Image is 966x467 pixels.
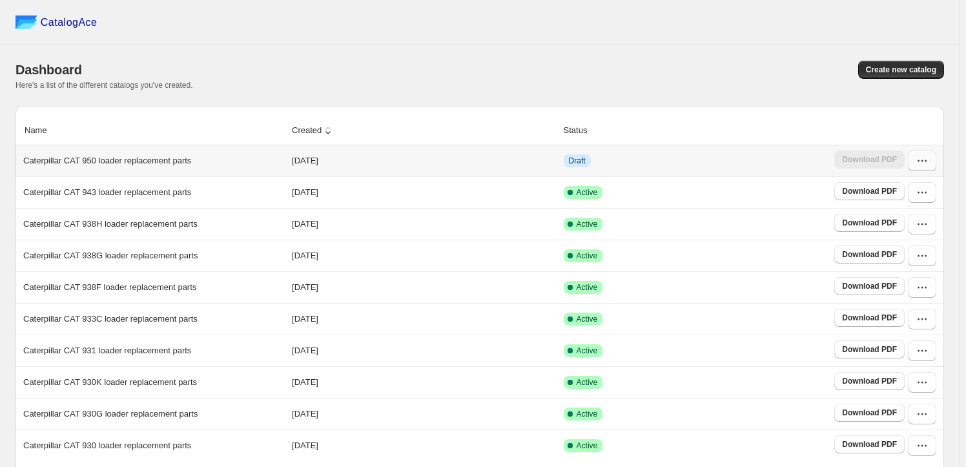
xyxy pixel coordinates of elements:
button: Create new catalog [858,61,944,79]
td: [DATE] [288,366,560,398]
span: Dashboard [15,63,82,77]
a: Download PDF [834,214,905,232]
span: Download PDF [842,249,897,260]
span: Here's a list of the different catalogs you've created. [15,81,193,90]
span: Download PDF [842,281,897,291]
td: [DATE] [288,430,560,461]
a: Download PDF [834,404,905,422]
p: Caterpillar CAT 930 loader replacement parts [23,439,191,452]
span: Download PDF [842,218,897,228]
span: Download PDF [842,408,897,418]
span: Active [577,282,598,293]
span: Active [577,187,598,198]
p: Caterpillar CAT 938F loader replacement parts [23,281,196,294]
td: [DATE] [288,240,560,271]
span: Active [577,441,598,451]
a: Download PDF [834,340,905,358]
a: Download PDF [834,277,905,295]
span: Active [577,346,598,356]
a: Download PDF [834,435,905,453]
span: Active [577,377,598,388]
span: Active [577,409,598,419]
button: Status [562,118,602,143]
span: Download PDF [842,344,897,355]
td: [DATE] [288,303,560,335]
button: Name [23,118,62,143]
span: CatalogAce [41,16,98,29]
td: [DATE] [288,271,560,303]
a: Download PDF [834,182,905,200]
td: [DATE] [288,176,560,208]
p: Caterpillar CAT 938H loader replacement parts [23,218,198,231]
p: Caterpillar CAT 950 loader replacement parts [23,154,191,167]
span: Active [577,219,598,229]
td: [DATE] [288,335,560,366]
p: Caterpillar CAT 933C loader replacement parts [23,313,198,326]
span: Download PDF [842,439,897,450]
p: Caterpillar CAT 943 loader replacement parts [23,186,191,199]
p: Caterpillar CAT 938G loader replacement parts [23,249,198,262]
a: Download PDF [834,309,905,327]
button: Created [290,118,336,143]
span: Download PDF [842,313,897,323]
td: [DATE] [288,398,560,430]
p: Caterpillar CAT 930G loader replacement parts [23,408,198,420]
p: Caterpillar CAT 930K loader replacement parts [23,376,197,389]
a: Download PDF [834,245,905,264]
td: [DATE] [288,208,560,240]
p: Caterpillar CAT 931 loader replacement parts [23,344,191,357]
span: Download PDF [842,376,897,386]
span: Active [577,314,598,324]
img: catalog ace [15,16,37,29]
a: Download PDF [834,372,905,390]
span: Active [577,251,598,261]
td: [DATE] [288,145,560,176]
span: Download PDF [842,186,897,196]
span: Create new catalog [866,65,936,75]
span: Draft [569,156,586,166]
